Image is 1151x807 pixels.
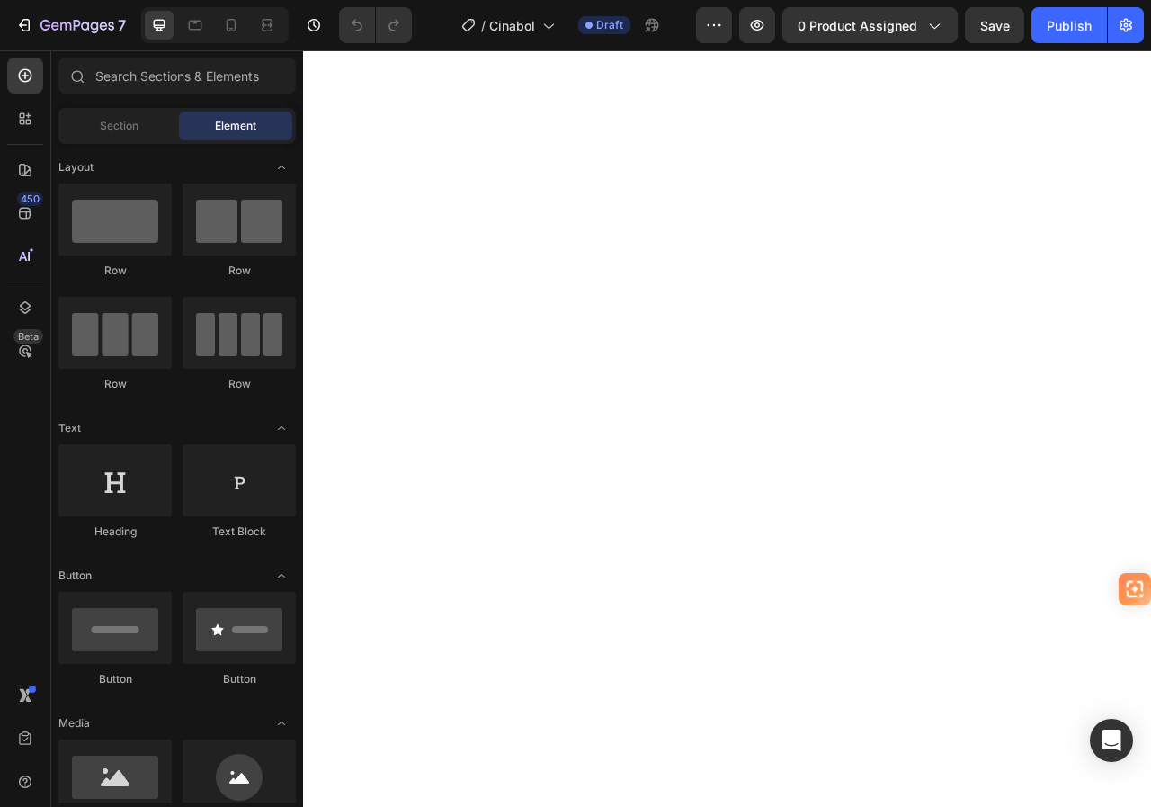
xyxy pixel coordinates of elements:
div: 450 [17,192,43,206]
div: Row [58,263,172,279]
span: Toggle open [267,709,296,738]
span: Media [58,715,90,731]
input: Search Sections & Elements [58,58,296,94]
span: Text [58,420,81,436]
span: Draft [596,17,623,33]
button: 7 [7,7,134,43]
iframe: Design area [303,50,1151,807]
span: Element [215,118,256,134]
span: Section [100,118,138,134]
div: Row [183,263,296,279]
div: Publish [1047,16,1092,35]
div: Button [58,671,172,687]
div: Row [58,376,172,392]
span: Toggle open [267,414,296,443]
span: Toggle open [267,561,296,590]
div: Row [183,376,296,392]
div: Undo/Redo [339,7,412,43]
button: Publish [1031,7,1107,43]
p: 7 [118,14,126,36]
span: Toggle open [267,153,296,182]
div: Heading [58,524,172,540]
div: Beta [13,329,43,344]
div: Text Block [183,524,296,540]
div: Button [183,671,296,687]
span: Button [58,568,92,584]
div: Open Intercom Messenger [1090,719,1133,762]
span: / [481,16,486,35]
button: Save [965,7,1024,43]
span: 0 product assigned [798,16,917,35]
button: 0 product assigned [782,7,958,43]
span: Layout [58,159,94,175]
span: Save [980,18,1010,33]
span: Cinabol [489,16,535,35]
